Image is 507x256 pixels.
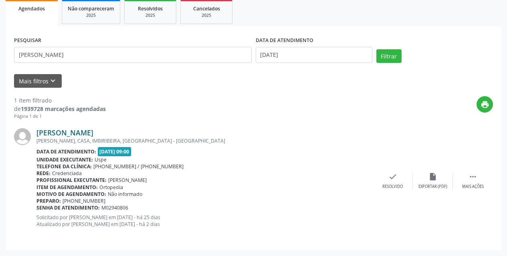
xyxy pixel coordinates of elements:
[382,184,403,189] div: Resolvido
[481,100,489,109] i: print
[36,137,373,144] div: [PERSON_NAME], CASA, IMBIRIBEIRA, [GEOGRAPHIC_DATA] - [GEOGRAPHIC_DATA]
[52,170,82,177] span: Credenciada
[36,148,96,155] b: Data de atendimento:
[138,5,163,12] span: Resolvidos
[93,163,184,170] span: [PHONE_NUMBER] / [PHONE_NUMBER]
[63,198,105,204] span: [PHONE_NUMBER]
[14,113,106,120] div: Página 1 de 1
[14,128,31,145] img: img
[21,105,106,113] strong: 1939728 marcações agendadas
[95,156,107,163] span: Uspe
[376,49,402,63] button: Filtrar
[462,184,484,189] div: Mais ações
[477,96,493,113] button: print
[101,204,128,211] span: M02940806
[388,172,397,181] i: check
[469,172,477,181] i: 
[98,147,131,156] span: [DATE] 09:00
[186,12,226,18] div: 2025
[36,177,107,183] b: Profissional executante:
[256,34,313,47] label: DATA DE ATENDIMENTO
[14,96,106,105] div: 1 item filtrado
[36,156,93,163] b: Unidade executante:
[36,170,50,177] b: Rede:
[14,47,252,63] input: Nome, código do beneficiário ou CPF
[36,204,100,211] b: Senha de atendimento:
[36,163,92,170] b: Telefone da clínica:
[14,74,62,88] button: Mais filtroskeyboard_arrow_down
[108,191,142,198] span: Não informado
[108,177,147,183] span: [PERSON_NAME]
[18,5,45,12] span: Agendados
[36,184,98,191] b: Item de agendamento:
[99,184,123,191] span: Ortopedia
[14,105,106,113] div: de
[256,47,372,63] input: Selecione um intervalo
[68,12,114,18] div: 2025
[36,191,106,198] b: Motivo de agendamento:
[418,184,447,189] div: Exportar (PDF)
[36,214,373,228] p: Solicitado por [PERSON_NAME] em [DATE] - há 25 dias Atualizado por [PERSON_NAME] em [DATE] - há 2...
[428,172,437,181] i: insert_drive_file
[36,198,61,204] b: Preparo:
[48,77,57,85] i: keyboard_arrow_down
[193,5,220,12] span: Cancelados
[130,12,170,18] div: 2025
[14,34,41,47] label: PESQUISAR
[36,128,93,137] a: [PERSON_NAME]
[68,5,114,12] span: Não compareceram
